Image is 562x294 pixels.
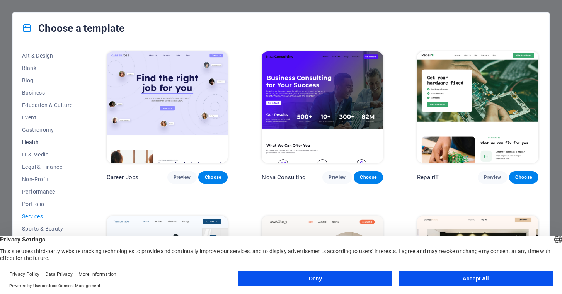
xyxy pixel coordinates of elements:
[329,174,346,180] span: Preview
[478,171,507,184] button: Preview
[22,213,73,219] span: Services
[22,148,73,161] button: IT & Media
[198,171,228,184] button: Choose
[107,173,139,181] p: Career Jobs
[22,62,73,74] button: Blank
[22,189,73,195] span: Performance
[22,139,73,145] span: Health
[22,151,73,158] span: IT & Media
[22,210,73,223] button: Services
[22,77,73,83] span: Blog
[22,90,73,96] span: Business
[22,176,73,182] span: Non-Profit
[22,185,73,198] button: Performance
[22,164,73,170] span: Legal & Finance
[22,235,73,247] button: Trades
[515,174,532,180] span: Choose
[22,127,73,133] span: Gastronomy
[22,102,73,108] span: Education & Culture
[22,226,73,232] span: Sports & Beauty
[484,174,501,180] span: Preview
[22,161,73,173] button: Legal & Finance
[22,198,73,210] button: Portfolio
[509,171,538,184] button: Choose
[262,173,305,181] p: Nova Consulting
[22,74,73,87] button: Blog
[22,124,73,136] button: Gastronomy
[22,87,73,99] button: Business
[417,173,439,181] p: RepairIT
[107,51,228,163] img: Career Jobs
[22,223,73,235] button: Sports & Beauty
[22,173,73,185] button: Non-Profit
[22,111,73,124] button: Event
[22,136,73,148] button: Health
[22,49,73,62] button: Art & Design
[22,99,73,111] button: Education & Culture
[22,22,124,34] h4: Choose a template
[262,51,383,163] img: Nova Consulting
[322,171,352,184] button: Preview
[354,171,383,184] button: Choose
[22,53,73,59] span: Art & Design
[22,114,73,121] span: Event
[360,174,377,180] span: Choose
[417,51,538,163] img: RepairIT
[167,171,197,184] button: Preview
[174,174,191,180] span: Preview
[204,174,221,180] span: Choose
[22,65,73,71] span: Blank
[22,201,73,207] span: Portfolio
